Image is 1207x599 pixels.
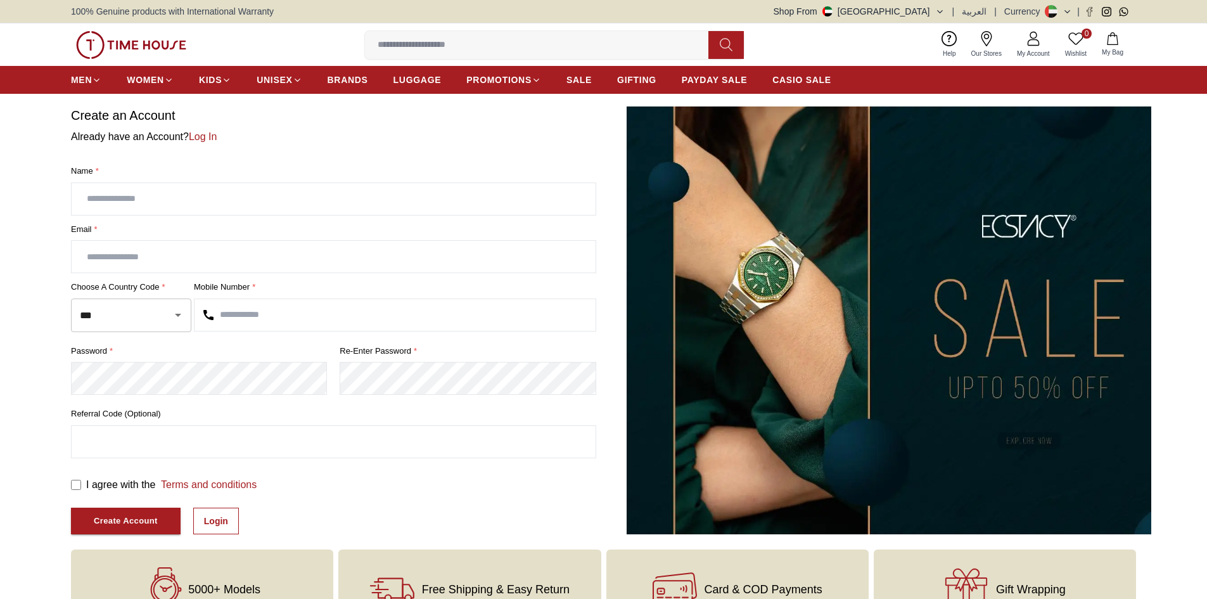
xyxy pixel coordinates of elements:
a: Facebook [1085,7,1094,16]
div: Currency [1004,5,1045,18]
span: CASIO SALE [772,74,831,86]
span: 0 [1082,29,1092,39]
a: GIFTING [617,68,656,91]
button: العربية [962,5,987,18]
label: Mobile Number [194,281,596,293]
span: SALE [566,74,592,86]
span: BRANDS [328,74,368,86]
span: Our Stores [966,49,1007,58]
img: ... [76,31,186,59]
a: UNISEX [257,68,302,91]
a: MEN [71,68,101,91]
span: Gift Wrapping [996,583,1066,596]
span: UNISEX [257,74,292,86]
a: PROMOTIONS [466,68,541,91]
span: Help [938,49,961,58]
label: password [71,345,327,357]
a: WOMEN [127,68,174,91]
img: United Arab Emirates [822,6,833,16]
a: Instagram [1102,7,1111,16]
span: 100% Genuine products with International Warranty [71,5,274,18]
span: Card & COD Payments [705,583,822,596]
button: Shop From[GEOGRAPHIC_DATA] [774,5,945,18]
span: PAYDAY SALE [682,74,747,86]
span: Free Shipping & Easy Return [422,583,570,596]
a: Login [193,508,239,534]
label: Choose a country code [71,281,191,293]
span: MEN [71,74,92,86]
label: Re-enter Password [340,345,596,357]
a: Log In [189,131,217,142]
span: LUGGAGE [393,74,442,86]
div: Create Account [94,514,158,529]
span: KIDS [199,74,222,86]
img: ... [627,106,1152,534]
span: 5000+ Models [188,583,260,596]
label: Referral Code (Optional) [71,408,596,420]
h1: Create an Account [71,106,596,124]
button: Create Account [71,508,181,535]
span: My Bag [1097,48,1128,57]
a: Terms and conditions [155,479,257,490]
a: 0Wishlist [1057,29,1094,61]
span: | [994,5,997,18]
label: Name [71,165,596,177]
span: PROMOTIONS [466,74,532,86]
span: WOMEN [127,74,164,86]
a: Our Stores [964,29,1009,61]
a: Whatsapp [1119,7,1128,16]
button: Open [169,306,187,324]
a: BRANDS [328,68,368,91]
span: | [1077,5,1080,18]
a: CASIO SALE [772,68,831,91]
span: GIFTING [617,74,656,86]
button: My Bag [1094,30,1131,60]
a: SALE [566,68,592,91]
a: Help [935,29,964,61]
span: | [952,5,955,18]
p: Already have an Account? [71,129,596,145]
label: I agree with the [86,477,257,493]
span: Wishlist [1060,49,1092,58]
a: KIDS [199,68,231,91]
span: My Account [1012,49,1055,58]
a: LUGGAGE [393,68,442,91]
label: Email [71,223,596,236]
a: PAYDAY SALE [682,68,747,91]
